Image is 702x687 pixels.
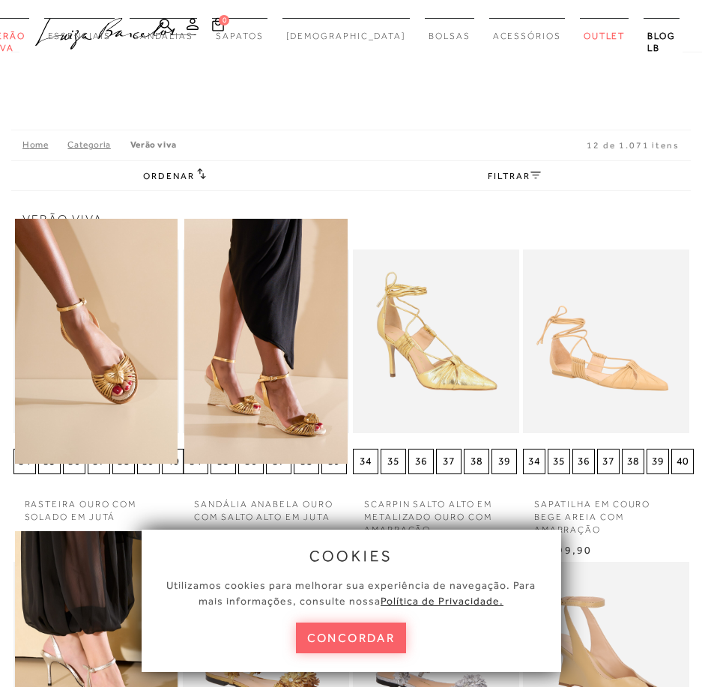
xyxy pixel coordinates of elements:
a: noSubCategoriesText [282,18,411,54]
a: SANDÁLIA ANABELA OURO COM SALTO ALTO EM JUTA [183,489,349,524]
a: categoryNavScreenReaderText [212,18,267,54]
span: Essenciais [48,31,111,41]
span: cookies [309,548,393,564]
a: categoryNavScreenReaderText [489,18,565,54]
img: SAPATILHA EM COURO BEGE AREIA COM AMARRAÇÃO [524,219,688,464]
a: BLOG LB [644,18,680,67]
a: RASTEIRA OURO COM SOLADO EM JUTÁ RASTEIRA OURO COM SOLADO EM JUTÁ [15,219,178,464]
img: SCARPIN SALTO ALTO EM METALIZADO OURO COM AMARRAÇÃO [354,219,518,464]
span: Outlet [584,31,626,41]
a: categoryNavScreenReaderText [44,18,115,54]
span: BLOG LB [647,31,676,54]
a: SAPATILHA EM COURO BEGE AREIA COM AMARRAÇÃO [523,489,689,536]
span: Bolsas [429,31,470,41]
a: SAPATILHA EM COURO BEGE AREIA COM AMARRAÇÃO SAPATILHA EM COURO BEGE AREIA COM AMARRAÇÃO [524,219,688,464]
button: concordar [296,623,407,653]
span: 0 [219,15,229,25]
span: Verão Viva [22,214,680,226]
a: categoryNavScreenReaderText [580,18,629,54]
a: categoryNavScreenReaderText [130,18,197,54]
span: Sapatos [216,31,263,41]
span: Sandálias [133,31,193,41]
button: 34 [13,449,36,474]
span: Ordenar [143,171,194,181]
a: SANDÁLIA ANABELA OURO COM SALTO ALTO EM JUTA SANDÁLIA ANABELA OURO COM SALTO ALTO EM JUTA [184,219,348,464]
span: Acessórios [493,31,561,41]
button: 34 [183,449,208,474]
a: categoryNavScreenReaderText [425,18,474,54]
a: SCARPIN SALTO ALTO EM METALIZADO OURO COM AMARRAÇÃO SCARPIN SALTO ALTO EM METALIZADO OURO COM AMA... [354,219,518,464]
img: SANDÁLIA ANABELA OURO COM SALTO ALTO EM JUTA [184,219,348,464]
a: Política de Privacidade. [381,595,503,607]
button: 0 [208,16,229,37]
span: Utilizamos cookies para melhorar sua experiência de navegação. Para mais informações, consulte nossa [166,579,536,607]
span: 12 de 1.071 itens [587,140,680,151]
span: [DEMOGRAPHIC_DATA] [286,31,407,41]
a: FILTRAR [488,171,540,181]
a: SCARPIN SALTO ALTO EM METALIZADO OURO COM AMARRAÇÃO [353,489,519,536]
a: RASTEIRA OURO COM SOLADO EM JUTÁ [13,489,180,524]
img: RASTEIRA OURO COM SOLADO EM JUTÁ [15,219,178,464]
button: 34 [523,449,545,474]
button: 34 [353,449,378,474]
a: Home [22,139,67,150]
a: Verão Viva [130,139,177,150]
a: Categoria [67,139,130,150]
